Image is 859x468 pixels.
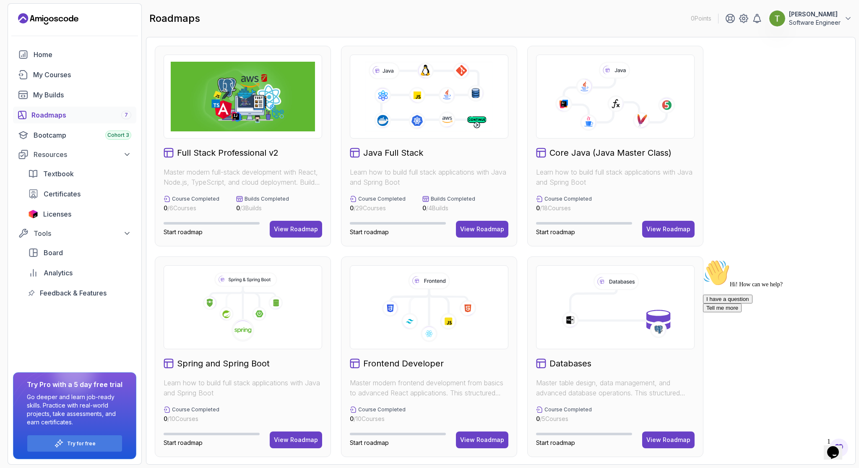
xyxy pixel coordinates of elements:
[164,204,219,212] p: / 6 Courses
[23,285,136,301] a: feedback
[34,130,131,140] div: Bootcamp
[3,47,42,56] button: Tell me more
[350,415,354,422] span: 0
[363,147,423,159] h2: Java Full Stack
[646,225,690,233] div: View Roadmap
[164,439,203,446] span: Start roadmap
[536,415,592,423] p: / 5 Courses
[23,165,136,182] a: textbook
[431,196,475,202] p: Builds Completed
[13,226,136,241] button: Tools
[33,90,131,100] div: My Builds
[274,436,318,444] div: View Roadmap
[536,167,695,187] p: Learn how to build full stack applications with Java and Spring Boot
[456,431,508,448] button: View Roadmap
[245,196,289,202] p: Builds Completed
[33,70,131,80] div: My Courses
[3,39,53,47] button: I have a question
[544,406,592,413] p: Course Completed
[13,86,136,103] a: builds
[3,3,154,56] div: 👋Hi! How can we help?I have a questionTell me more
[23,206,136,222] a: licenses
[642,221,695,238] button: View Roadmap
[177,147,279,159] h2: Full Stack Professional v2
[3,25,83,31] span: Hi! How can we help?
[358,406,406,413] p: Course Completed
[789,18,841,27] p: Software Engineer
[13,127,136,144] a: bootcamp
[350,204,354,212] span: 0
[164,204,167,212] span: 0
[44,268,73,278] span: Analytics
[27,435,122,452] button: Try for free
[149,12,200,25] h2: roadmaps
[236,204,240,212] span: 0
[23,244,136,261] a: board
[34,228,131,238] div: Tools
[270,431,322,448] button: View Roadmap
[350,415,406,423] p: / 10 Courses
[536,204,540,212] span: 0
[769,10,852,27] button: user profile image[PERSON_NAME]Software Engineer
[460,225,504,233] div: View Roadmap
[350,228,389,235] span: Start roadmap
[456,221,508,238] button: View Roadmap
[646,436,690,444] div: View Roadmap
[172,196,219,202] p: Course Completed
[236,204,289,212] p: / 3 Builds
[172,406,219,413] p: Course Completed
[40,288,107,298] span: Feedback & Features
[422,204,426,212] span: 0
[350,378,508,398] p: Master modern frontend development from basics to advanced React applications. This structured le...
[18,12,78,26] a: Landing page
[700,256,851,430] iframe: chat widget
[642,431,695,448] button: View Roadmap
[67,440,96,447] a: Try for free
[3,3,30,30] img: :wave:
[691,14,711,23] p: 0 Points
[544,196,592,202] p: Course Completed
[350,167,508,187] p: Learn how to build full stack applications with Java and Spring Boot
[536,204,592,212] p: / 18 Courses
[274,225,318,233] div: View Roadmap
[43,169,74,179] span: Textbook
[27,393,122,426] p: Go deeper and learn job-ready skills. Practice with real-world projects, take assessments, and ea...
[350,204,406,212] p: / 29 Courses
[164,415,167,422] span: 0
[164,228,203,235] span: Start roadmap
[43,209,71,219] span: Licenses
[422,204,475,212] p: / 4 Builds
[44,248,63,258] span: Board
[34,149,131,159] div: Resources
[164,415,219,423] p: / 10 Courses
[23,264,136,281] a: analytics
[363,358,444,369] h2: Frontend Developer
[350,439,389,446] span: Start roadmap
[177,358,270,369] h2: Spring and Spring Boot
[536,378,695,398] p: Master table design, data management, and advanced database operations. This structured learning ...
[789,10,841,18] p: [PERSON_NAME]
[44,189,81,199] span: Certificates
[549,358,591,369] h2: Databases
[769,10,785,26] img: user profile image
[107,132,129,139] span: Cohort 3
[460,436,504,444] div: View Roadmap
[13,46,136,63] a: home
[536,228,575,235] span: Start roadmap
[270,221,322,238] button: View Roadmap
[125,112,128,118] span: 7
[536,439,575,446] span: Start roadmap
[13,147,136,162] button: Resources
[164,378,322,398] p: Learn how to build full stack applications with Java and Spring Boot
[824,434,851,460] iframe: chat widget
[28,210,38,218] img: jetbrains icon
[171,62,315,131] img: Full Stack Professional v2
[164,167,322,187] p: Master modern full-stack development with React, Node.js, TypeScript, and cloud deployment. Build...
